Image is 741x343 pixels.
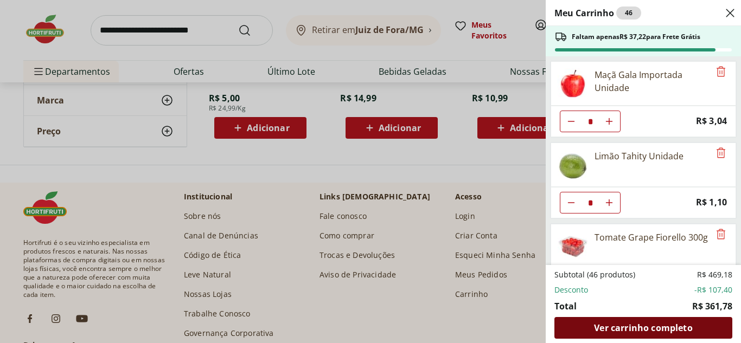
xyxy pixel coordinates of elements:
span: R$ 361,78 [692,300,732,313]
span: Desconto [554,284,588,295]
button: Diminuir Quantidade [560,192,582,213]
img: Limão Tahity Unidade [558,150,588,180]
span: -R$ 107,40 [694,284,732,295]
span: Total [554,300,577,313]
button: Remove [714,147,727,160]
img: Maçã Gala Importada Unidade [558,68,588,99]
span: Subtotal (46 produtos) [554,269,635,280]
div: Limão Tahity Unidade [595,150,683,163]
h2: Meu Carrinho [554,7,641,20]
button: Diminuir Quantidade [560,111,582,132]
div: 46 [616,7,641,20]
button: Aumentar Quantidade [598,111,620,132]
button: Remove [714,228,727,241]
button: Aumentar Quantidade [598,192,620,213]
input: Quantidade Atual [582,192,598,213]
div: Tomate Grape Fiorello 300g [595,231,708,244]
button: Remove [714,66,727,79]
a: Ver carrinho completo [554,317,732,339]
span: R$ 1,10 [696,195,727,210]
input: Quantidade Atual [582,111,598,132]
span: Ver carrinho completo [594,323,692,332]
img: Tomate Grape Fiorello 300g [558,231,588,261]
span: Faltam apenas R$ 37,22 para Frete Grátis [572,33,700,41]
span: R$ 469,18 [697,269,732,280]
div: Maçã Gala Importada Unidade [595,68,710,94]
span: R$ 3,04 [696,114,727,128]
